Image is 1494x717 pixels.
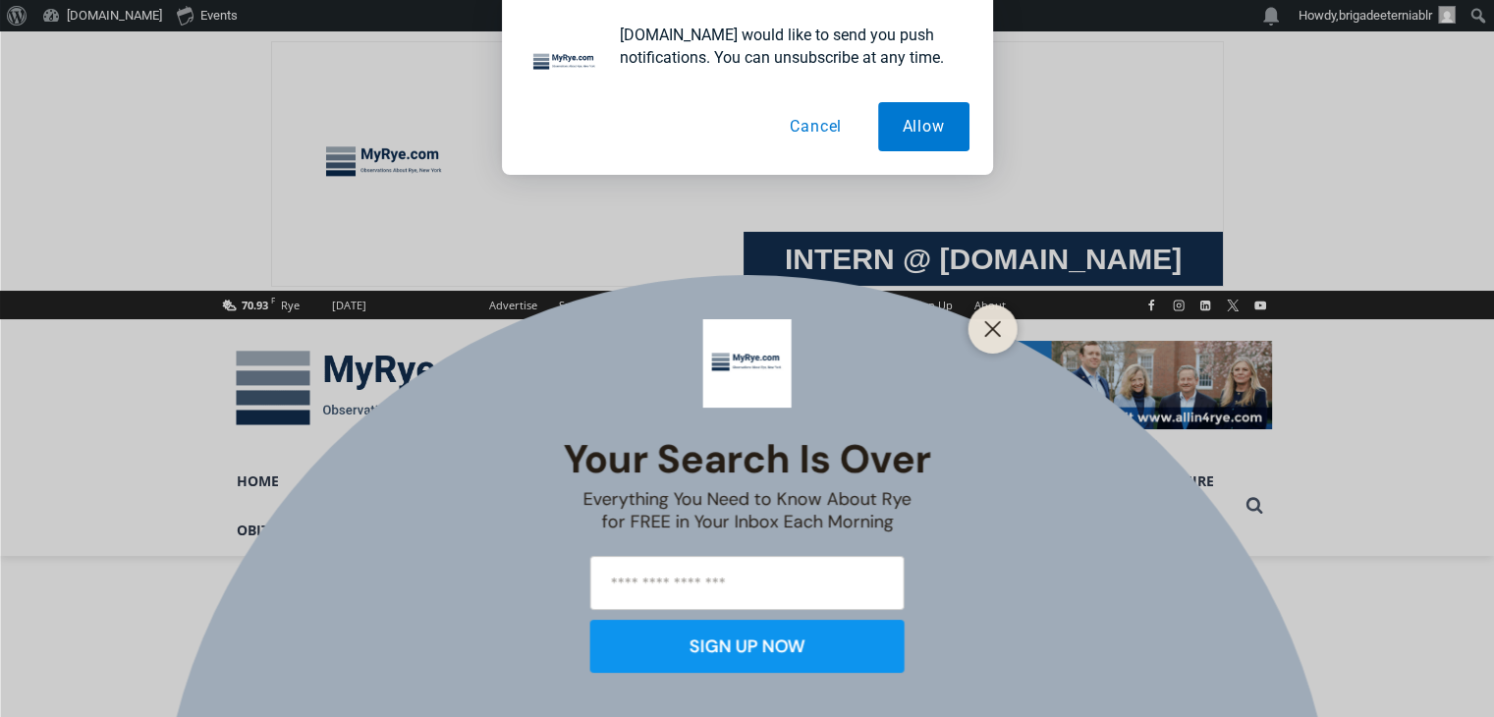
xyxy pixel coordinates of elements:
span: Intern @ [DOMAIN_NAME] [514,195,911,240]
a: Intern @ [DOMAIN_NAME] [472,191,952,245]
img: notification icon [526,24,604,102]
div: [DOMAIN_NAME] would like to send you push notifications. You can unsubscribe at any time. [604,24,969,69]
button: Cancel [765,102,866,151]
button: Allow [878,102,969,151]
